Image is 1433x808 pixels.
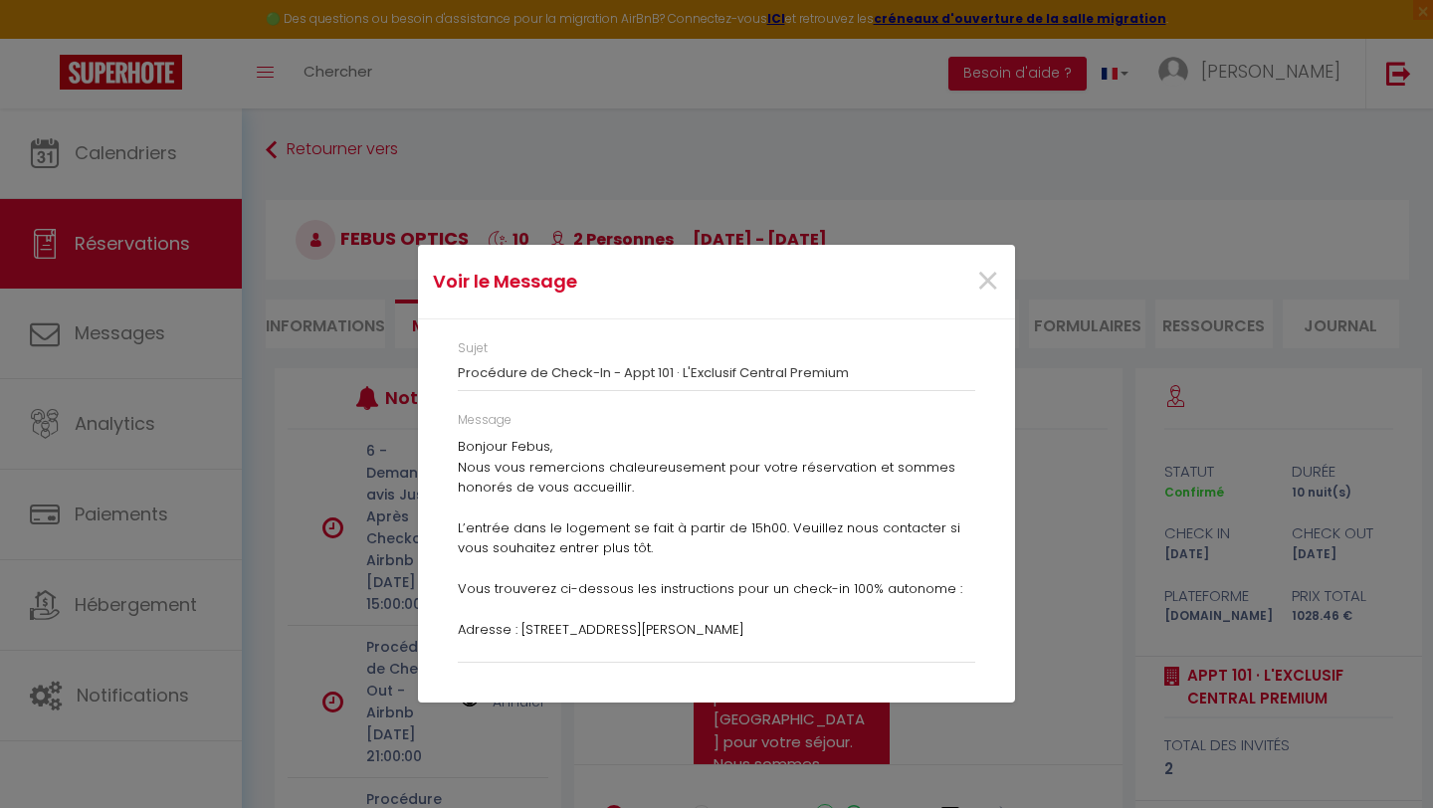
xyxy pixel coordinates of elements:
label: Sujet [458,339,488,358]
span: × [975,252,1000,311]
h4: Voir le Message [433,268,802,296]
p: Bonjour Febus, [458,437,975,457]
button: Close [975,261,1000,303]
h3: Procédure de Check-In - Appt 101 · L'Exclusif Central Premium [458,365,975,381]
label: Message [458,411,512,430]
